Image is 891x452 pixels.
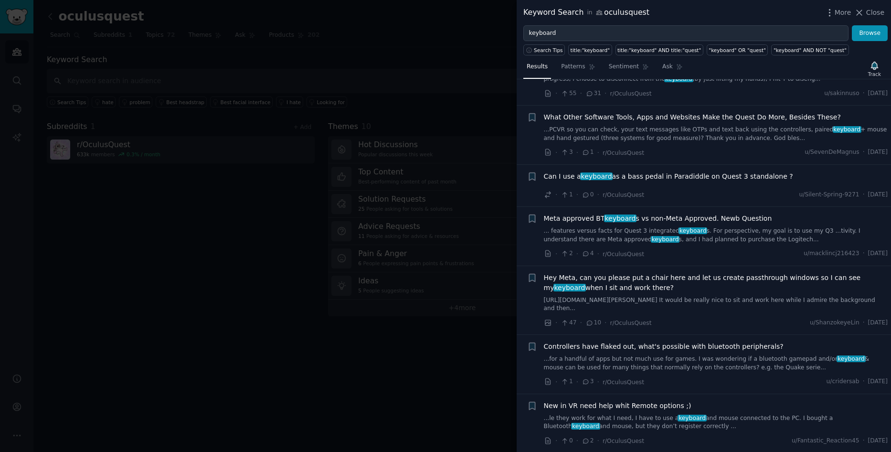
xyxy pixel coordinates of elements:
[863,191,865,199] span: ·
[678,415,706,421] span: keyboard
[597,436,599,446] span: ·
[603,150,644,156] span: r/OculusQuest
[854,8,884,18] button: Close
[561,148,573,157] span: 3
[571,423,600,430] span: keyboard
[523,7,649,19] div: Keyword Search oculusquest
[544,172,793,182] a: Can I use akeyboardas a bass pedal in Paradiddle on Quest 3 standalone ?
[582,437,594,445] span: 2
[868,377,888,386] span: [DATE]
[709,47,766,54] div: "keyboard" OR "quest"
[587,9,592,17] span: in
[544,214,772,224] a: Meta approved BTkeyboards vs non-Meta Approved. Newb Question
[580,172,613,180] span: keyboard
[863,377,865,386] span: ·
[662,63,673,71] span: Ask
[615,44,703,55] a: title:"keyboard" AND title:"quest"
[792,437,859,445] span: u/Fantastic_Reaction45
[866,8,884,18] span: Close
[544,342,784,352] a: Controllers have flaked out, what's possible with bluetooth peripherals?
[805,148,859,157] span: u/SevenDeMagnus
[544,227,888,244] a: ... features versus facts for Quest 3 integratedkeyboards. For perspective, my goal is to use my ...
[868,249,888,258] span: [DATE]
[825,8,851,18] button: More
[835,8,851,18] span: More
[544,355,888,372] a: ...for a handful of apps but not much use for games. I was wondering if a bluetooth gamepad and/o...
[774,47,847,54] div: "keyboard" AND NOT "quest"
[568,44,612,55] a: title:"keyboard"
[603,379,644,386] span: r/OculusQuest
[603,251,644,258] span: r/OculusQuest
[561,63,585,71] span: Patterns
[555,190,557,200] span: ·
[555,249,557,259] span: ·
[555,148,557,158] span: ·
[837,355,865,362] span: keyboard
[863,319,865,327] span: ·
[544,172,793,182] span: Can I use a as a bass pedal in Paradiddle on Quest 3 standalone ?
[610,320,652,326] span: r/OculusQuest
[576,249,578,259] span: ·
[868,71,881,77] div: Track
[544,214,772,224] span: Meta approved BT s vs non-Meta Approved. Newb Question
[868,191,888,199] span: [DATE]
[580,88,582,98] span: ·
[544,414,888,431] a: ...le they work for what I need, I have to use akeyboardand mouse connected to the PC. I bought a...
[827,377,859,386] span: u/cridersab
[863,249,865,258] span: ·
[576,148,578,158] span: ·
[863,437,865,445] span: ·
[544,401,691,411] a: New in VR need help whit Remote options ;)
[863,148,865,157] span: ·
[610,90,652,97] span: r/OculusQuest
[561,437,573,445] span: 0
[544,273,888,293] span: Hey Meta, can you please put a chair here and let us create passthrough windows so I can see my w...
[597,190,599,200] span: ·
[605,59,652,79] a: Sentiment
[868,437,888,445] span: [DATE]
[561,191,573,199] span: 1
[868,319,888,327] span: [DATE]
[679,227,707,234] span: keyboard
[863,89,865,98] span: ·
[597,377,599,387] span: ·
[561,319,576,327] span: 47
[617,47,701,54] div: title:"keyboard" AND title:"quest"
[553,284,586,291] span: keyboard
[576,190,578,200] span: ·
[561,377,573,386] span: 1
[544,273,888,293] a: Hey Meta, can you please put a chair here and let us create passthrough windows so I can see myke...
[544,296,888,313] a: [URL][DOMAIN_NAME][PERSON_NAME] It would be really nice to sit and work here while I admire the b...
[833,126,861,133] span: keyboard
[582,249,594,258] span: 4
[582,377,594,386] span: 3
[852,25,888,42] button: Browse
[597,148,599,158] span: ·
[561,249,573,258] span: 2
[571,47,610,54] div: title:"keyboard"
[605,88,606,98] span: ·
[555,377,557,387] span: ·
[604,215,636,222] span: keyboard
[527,63,548,71] span: Results
[585,89,601,98] span: 31
[865,59,884,79] button: Track
[585,319,601,327] span: 10
[582,191,594,199] span: 0
[609,63,639,71] span: Sentiment
[555,88,557,98] span: ·
[582,148,594,157] span: 1
[576,436,578,446] span: ·
[561,89,576,98] span: 55
[580,318,582,328] span: ·
[804,249,859,258] span: u/macklincj216423
[523,59,551,79] a: Results
[707,44,768,55] a: "keyboard" OR "quest"
[555,318,557,328] span: ·
[824,89,859,98] span: u/sakinnuso
[544,112,841,122] a: What Other Software Tools, Apps and Websites Make the Quest Do More, Besides These?
[810,319,859,327] span: u/ShanzokeyeLin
